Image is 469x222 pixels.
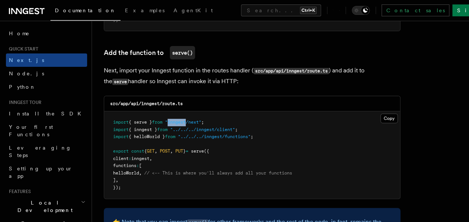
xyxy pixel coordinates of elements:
[251,134,253,139] span: ;
[165,134,175,139] span: from
[155,148,157,154] span: ,
[113,134,129,139] span: import
[113,127,129,132] span: import
[147,148,155,154] span: GET
[129,127,157,132] span: { inngest }
[113,17,118,22] span: );
[113,185,121,190] span: });
[129,134,165,139] span: { helloWorld }
[6,141,87,162] a: Leveraging Steps
[382,4,449,16] a: Contact sales
[204,148,209,154] span: ({
[6,46,38,52] span: Quick start
[178,134,251,139] span: "../../../inngest/functions"
[157,127,168,132] span: from
[144,170,292,176] span: // <-- This is where you'll always add all your functions
[104,46,195,59] a: Add the function toserve()
[170,127,235,132] span: "../../../inngest/client"
[6,80,87,94] a: Python
[6,189,31,195] span: Features
[9,71,44,76] span: Node.js
[113,170,139,176] span: helloWorld
[9,111,86,117] span: Install the SDK
[116,177,118,183] span: ,
[110,101,183,106] code: src/app/api/inngest/route.ts
[120,2,169,20] a: Examples
[6,67,87,80] a: Node.js
[183,148,186,154] span: }
[9,30,30,37] span: Home
[201,120,204,125] span: ;
[113,156,129,161] span: client
[9,57,44,63] span: Next.js
[131,156,149,161] span: inngest
[174,7,213,13] span: AgentKit
[6,27,87,40] a: Home
[170,46,195,59] code: serve()
[131,148,144,154] span: const
[235,127,238,132] span: ;
[380,114,398,123] button: Copy
[112,79,128,85] code: serve
[144,148,147,154] span: {
[6,162,87,183] a: Setting up your app
[6,199,81,214] span: Local Development
[129,120,152,125] span: { serve }
[9,166,73,179] span: Setting up your app
[6,120,87,141] a: Your first Functions
[113,177,116,183] span: ]
[300,7,317,14] kbd: Ctrl+K
[160,148,170,154] span: POST
[191,148,204,154] span: serve
[129,156,131,161] span: :
[165,120,201,125] span: "inngest/next"
[139,163,142,168] span: [
[6,196,87,217] button: Local Development
[152,120,162,125] span: from
[9,84,36,90] span: Python
[113,120,129,125] span: import
[139,170,142,176] span: ,
[113,148,129,154] span: export
[55,7,116,13] span: Documentation
[104,65,400,87] p: Next, import your Inngest function in the routes handler ( ) and add it to the handler so Inngest...
[186,148,188,154] span: =
[6,53,87,67] a: Next.js
[170,148,173,154] span: ,
[9,145,72,158] span: Leveraging Steps
[169,2,217,20] a: AgentKit
[136,163,139,168] span: :
[6,99,42,105] span: Inngest tour
[149,156,152,161] span: ,
[352,6,370,15] button: Toggle dark mode
[241,4,321,16] button: Search...Ctrl+K
[6,107,87,120] a: Install the SDK
[125,7,165,13] span: Examples
[254,68,329,74] code: src/app/api/inngest/route.ts
[9,124,53,137] span: Your first Functions
[113,163,136,168] span: functions
[175,148,183,154] span: PUT
[50,2,120,21] a: Documentation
